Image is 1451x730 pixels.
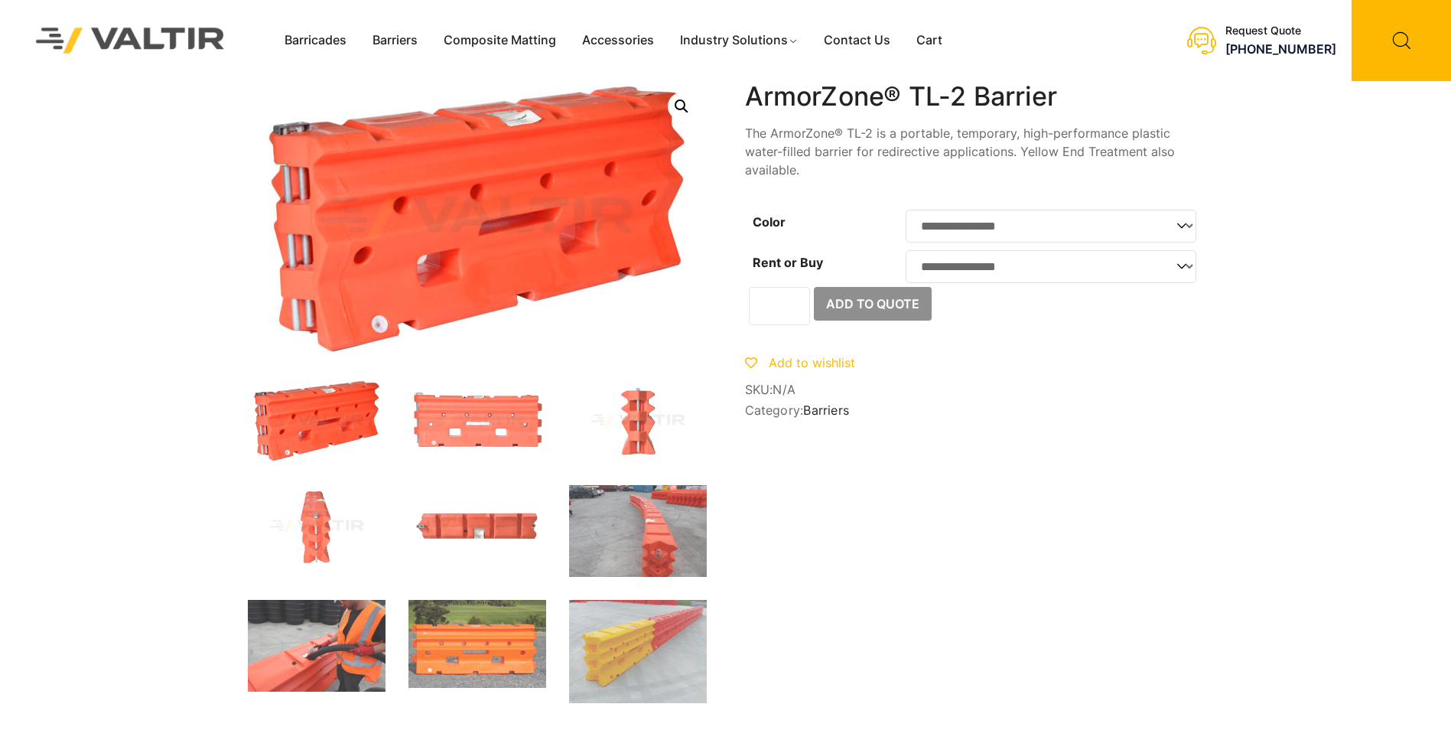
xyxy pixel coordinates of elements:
[753,255,823,270] label: Rent or Buy
[248,485,386,568] img: Armorzone_Org_x1.jpg
[745,355,855,370] a: Add to wishlist
[272,29,359,52] a: Barricades
[667,29,812,52] a: Industry Solutions
[811,29,903,52] a: Contact Us
[408,380,546,462] img: Armorzone_Org_Front.jpg
[745,81,1204,112] h1: ArmorZone® TL-2 Barrier
[569,600,707,703] img: CIMG8790-2-scaled-1.jpg
[745,383,1204,397] span: SKU:
[569,29,667,52] a: Accessories
[16,8,245,73] img: Valtir Rentals
[769,355,855,370] span: Add to wishlist
[569,485,707,577] img: IMG_8193-scaled-1.jpg
[431,29,569,52] a: Composite Matting
[569,380,707,462] img: Armorzone_Org_Side.jpg
[408,600,546,688] img: ArmorZone-main-image-scaled-1.jpg
[903,29,955,52] a: Cart
[803,402,849,418] a: Barriers
[773,382,795,397] span: N/A
[745,403,1204,418] span: Category:
[753,214,786,230] label: Color
[248,600,386,692] img: IMG_8185-scaled-1.jpg
[814,287,932,321] button: Add to Quote
[749,287,810,325] input: Product quantity
[745,124,1204,179] p: The ArmorZone® TL-2 is a portable, temporary, high-performance plastic water-filled barrier for r...
[248,380,386,462] img: ArmorZone_Org_3Q.jpg
[408,485,546,568] img: Armorzone_Org_Top.jpg
[1225,41,1336,57] a: [PHONE_NUMBER]
[1225,24,1336,37] div: Request Quote
[359,29,431,52] a: Barriers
